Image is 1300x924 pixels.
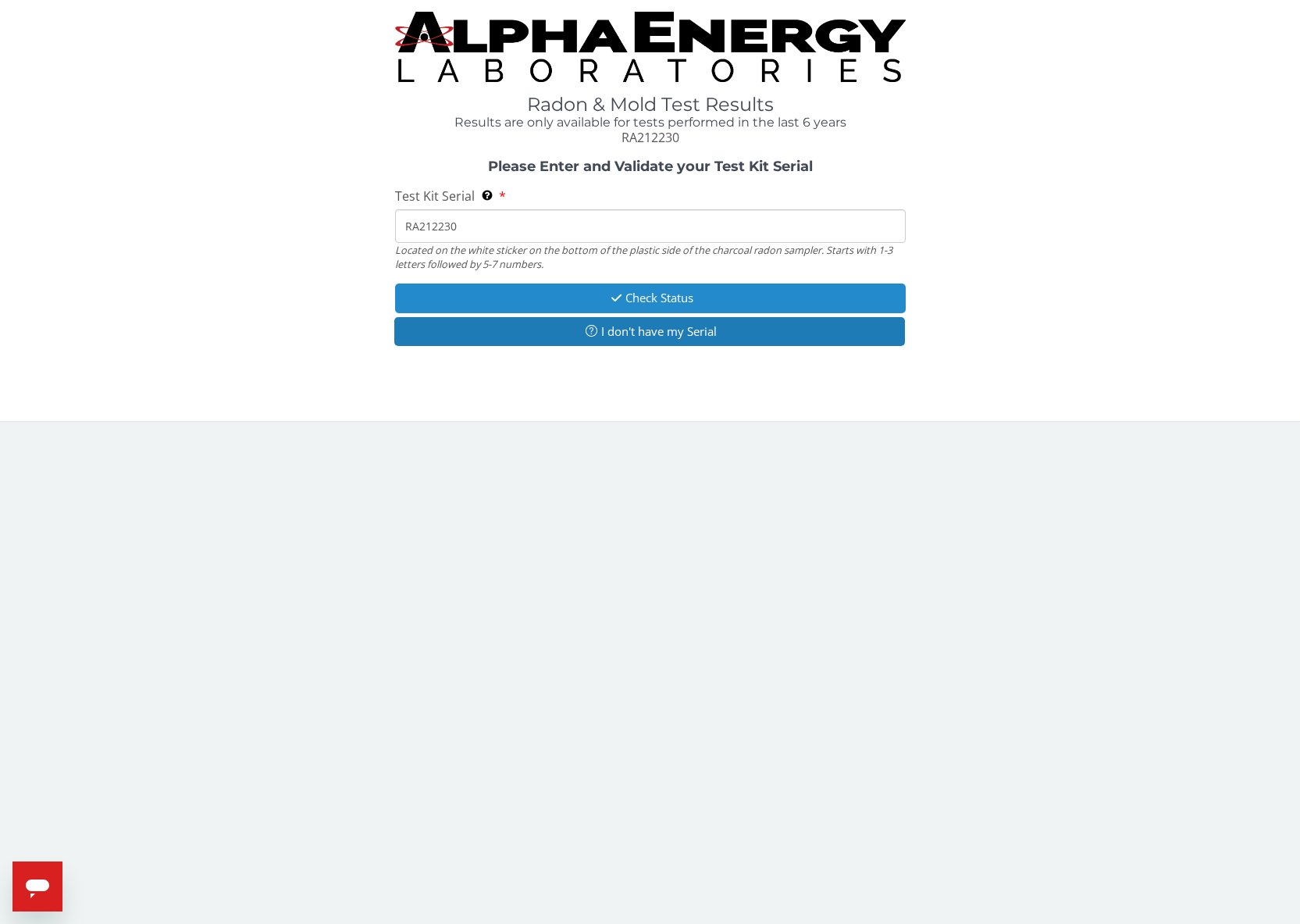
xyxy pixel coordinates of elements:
button: I don't have my Serial [394,317,905,346]
img: TightCrop.jpg [395,12,906,82]
div: Located on the white sticker on the bottom of the plastic side of the charcoal radon sampler. Sta... [395,243,906,272]
button: Check Status [395,284,906,312]
h1: Radon & Mold Test Results [395,95,906,115]
span: Test Kit Serial [395,187,475,205]
strong: Please Enter and Validate your Test Kit Serial [488,158,813,175]
h4: Results are only available for tests performed in the last 6 years [395,116,906,130]
span: RA212230 [622,129,679,146]
iframe: Button to launch messaging window, conversation in progress [12,862,62,912]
